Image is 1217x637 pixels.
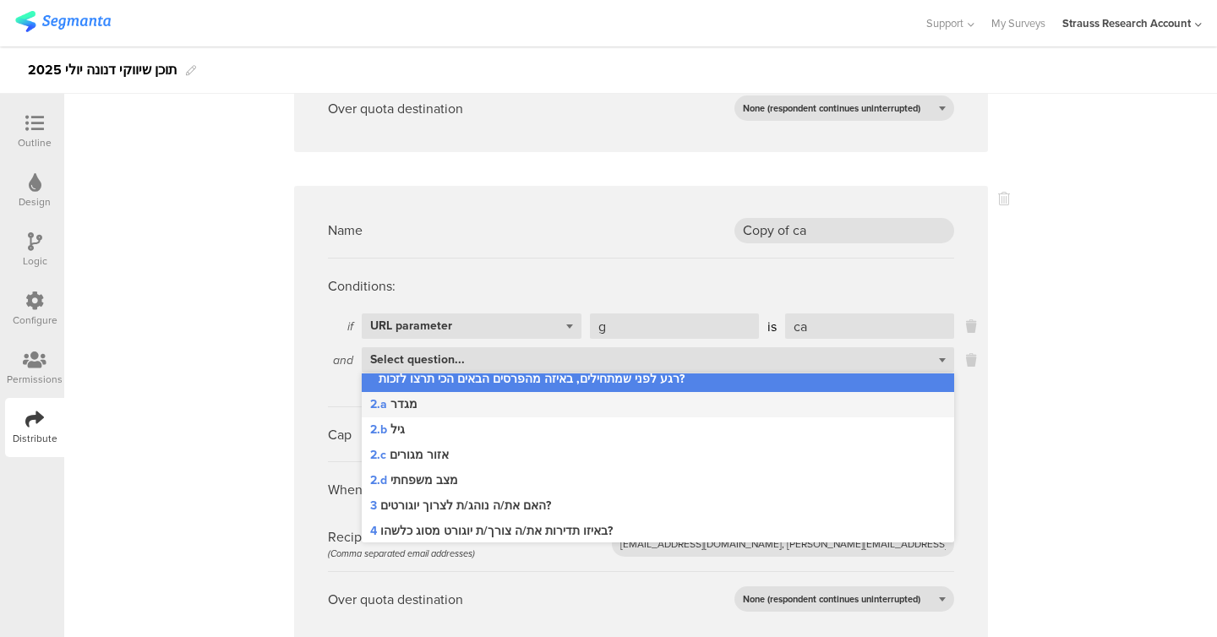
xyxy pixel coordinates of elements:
span: אזור מגורים [370,448,449,463]
span: Support [926,15,963,31]
div: Recipients: [328,527,475,560]
div: Outline [18,135,52,150]
div: Strauss Research Account [1062,15,1191,31]
span: 4 [370,522,377,540]
span: מצב משפחתי [370,473,458,488]
div: (Comma separated email addresses) [328,547,475,560]
span: None (respondent continues uninterrupted) [743,101,920,115]
div: Conditions: [328,259,954,313]
div: Over quota destination [328,99,463,118]
div: is [767,317,777,336]
input: Type value... [785,313,954,339]
span: Select question... [370,351,465,368]
span: 3 [370,497,377,514]
div: When the quota is met send email [328,480,529,499]
span: URL parameter [370,317,452,335]
span: האם את/ה נוהג/ת לצרוך יוגורטים? [370,498,551,514]
span: גיל [370,422,405,438]
div: Name [328,220,363,240]
div: URL parameter [370,318,452,334]
input: you@domain.com, other@domain.com, ... [612,531,954,557]
div: תוכן שיווקי דנונה יולי 2025 [28,57,177,84]
span: 1 [370,370,375,388]
span: 2.a [370,395,387,413]
div: Over quota destination [328,590,463,609]
div: Design [19,194,51,210]
span: באיזו תדירות את/ה צורך/ת יוגורט מסוג כלשהו? [370,524,613,539]
span: רגע לפני שמתחילים, באיזה מהפרסים הבאים הכי תרצו לזכות? [370,372,685,387]
span: 2.b [370,421,387,438]
input: Untitled quota [734,218,954,243]
span: None (respondent continues uninterrupted) [743,592,920,606]
input: Type parameter... [590,313,759,339]
div: Cap [328,425,352,444]
div: and [328,351,353,369]
span: 2.d [370,471,387,489]
img: segmanta logo [15,11,111,32]
span: 2.c [370,446,386,464]
div: Permissions [7,372,63,387]
div: Logic [23,253,47,269]
div: if [328,318,353,335]
span: מגדר [370,397,417,412]
div: Distribute [13,431,57,446]
div: Configure [13,313,57,328]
